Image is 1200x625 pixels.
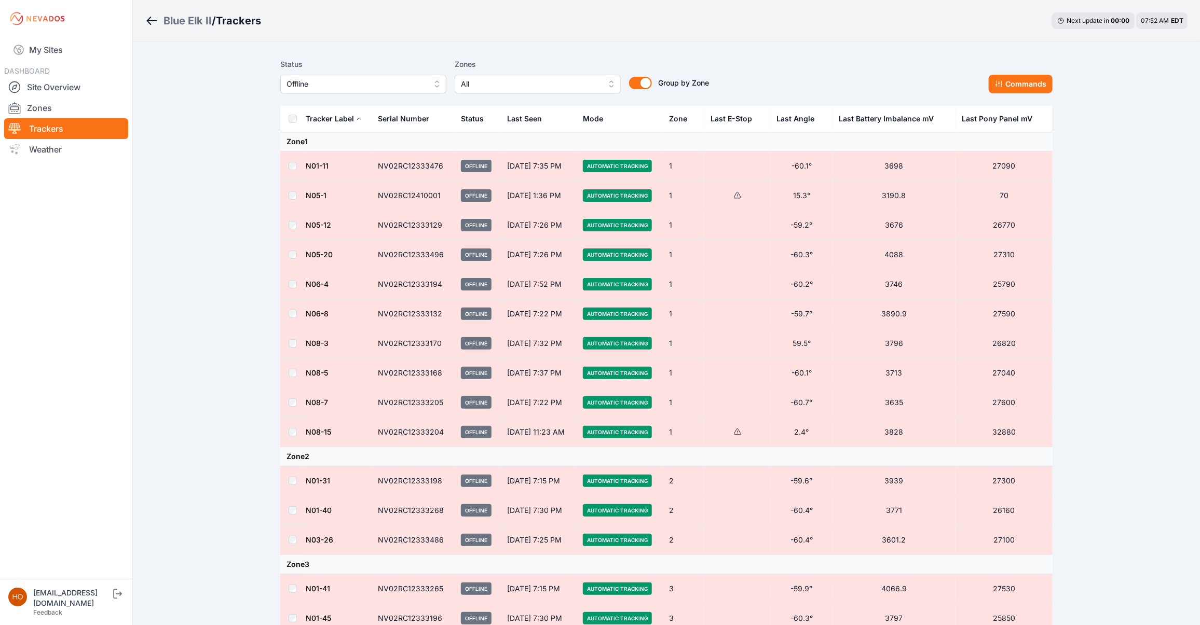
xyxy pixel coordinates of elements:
[501,418,576,447] td: [DATE] 11:23 AM
[378,106,438,131] button: Serial Number
[711,114,752,124] div: Last E-Stop
[1171,17,1183,24] span: EDT
[663,574,705,604] td: 3
[8,588,27,606] img: horsepowersolar@invenergy.com
[770,151,833,181] td: -60.1°
[663,388,705,418] td: 1
[583,396,652,409] span: Automatic Tracking
[776,114,814,124] div: Last Angle
[956,299,1053,329] td: 27590
[4,37,128,62] a: My Sites
[372,270,455,299] td: NV02RC12333194
[833,299,956,329] td: 3890.9
[216,13,261,28] h3: Trackers
[306,106,362,131] button: Tracker Label
[306,584,330,593] a: N01-41
[461,582,492,595] span: Offline
[372,240,455,270] td: NV02RC12333496
[306,191,326,200] a: N05-1
[770,466,833,496] td: -59.6°
[833,358,956,388] td: 3713
[833,329,956,358] td: 3796
[501,574,576,604] td: [DATE] 7:15 PM
[583,160,652,172] span: Automatic Tracking
[583,337,652,350] span: Automatic Tracking
[833,211,956,240] td: 3676
[501,181,576,211] td: [DATE] 1:36 PM
[956,525,1053,555] td: 27100
[989,75,1053,93] button: Commands
[8,10,66,27] img: Nevados
[583,189,652,202] span: Automatic Tracking
[583,367,652,379] span: Automatic Tracking
[372,299,455,329] td: NV02RC12333132
[501,270,576,299] td: [DATE] 7:52 PM
[770,181,833,211] td: 15.3°
[583,278,652,290] span: Automatic Tracking
[833,151,956,181] td: 3698
[306,114,354,124] div: Tracker Label
[501,466,576,496] td: [DATE] 7:15 PM
[833,574,956,604] td: 4066.9
[663,240,705,270] td: 1
[833,525,956,555] td: 3601.2
[280,132,1053,151] td: Zone 1
[507,106,570,131] div: Last Seen
[306,161,329,170] a: N01-11
[455,58,621,71] label: Zones
[145,7,261,34] nav: Breadcrumb
[306,476,330,485] a: N01-31
[306,427,331,436] a: N08-15
[770,299,833,329] td: -59.7°
[372,496,455,525] td: NV02RC12333268
[461,160,492,172] span: Offline
[306,220,331,229] a: N05-12
[280,555,1053,574] td: Zone 3
[956,270,1053,299] td: 25790
[501,496,576,525] td: [DATE] 7:30 PM
[956,388,1053,418] td: 27600
[956,466,1053,496] td: 27300
[770,358,833,388] td: -60.1°
[501,525,576,555] td: [DATE] 7:25 PM
[306,339,329,348] a: N08-3
[583,612,652,624] span: Automatic Tracking
[962,106,1041,131] button: Last Pony Panel mV
[501,388,576,418] td: [DATE] 7:22 PM
[956,329,1053,358] td: 26820
[956,181,1053,211] td: 70
[583,504,652,517] span: Automatic Tracking
[455,75,621,93] button: All
[461,78,600,90] span: All
[372,466,455,496] td: NV02RC12333198
[833,240,956,270] td: 4088
[372,181,455,211] td: NV02RC12410001
[501,151,576,181] td: [DATE] 7:35 PM
[287,78,426,90] span: Offline
[461,534,492,546] span: Offline
[839,114,934,124] div: Last Battery Imbalance mV
[770,574,833,604] td: -59.9°
[461,396,492,409] span: Offline
[839,106,942,131] button: Last Battery Imbalance mV
[501,299,576,329] td: [DATE] 7:22 PM
[461,219,492,231] span: Offline
[583,475,652,487] span: Automatic Tracking
[833,418,956,447] td: 3828
[770,525,833,555] td: -60.4°
[461,189,492,202] span: Offline
[212,13,216,28] span: /
[306,398,328,407] a: N08-7
[833,496,956,525] td: 3771
[770,388,833,418] td: -60.7°
[372,329,455,358] td: NV02RC12333170
[372,211,455,240] td: NV02RC12333129
[280,75,446,93] button: Offline
[663,418,705,447] td: 1
[33,588,111,608] div: [EMAIL_ADDRESS][DOMAIN_NAME]
[956,240,1053,270] td: 27310
[956,151,1053,181] td: 27090
[306,614,331,622] a: N01-45
[501,240,576,270] td: [DATE] 7:26 PM
[280,58,446,71] label: Status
